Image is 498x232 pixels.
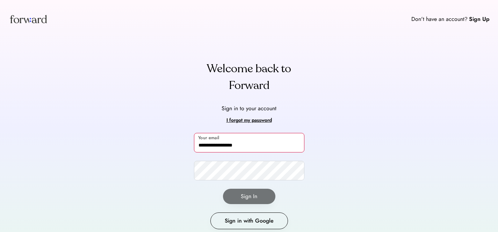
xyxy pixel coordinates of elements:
[8,8,48,30] img: Forward logo
[226,116,272,125] div: I forgot my password
[210,212,288,229] button: Sign in with Google
[411,15,468,23] div: Don't have an account?
[223,189,275,204] button: Sign In
[194,60,304,94] div: Welcome back to Forward
[469,15,490,23] div: Sign Up
[222,104,276,113] div: Sign in to your account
